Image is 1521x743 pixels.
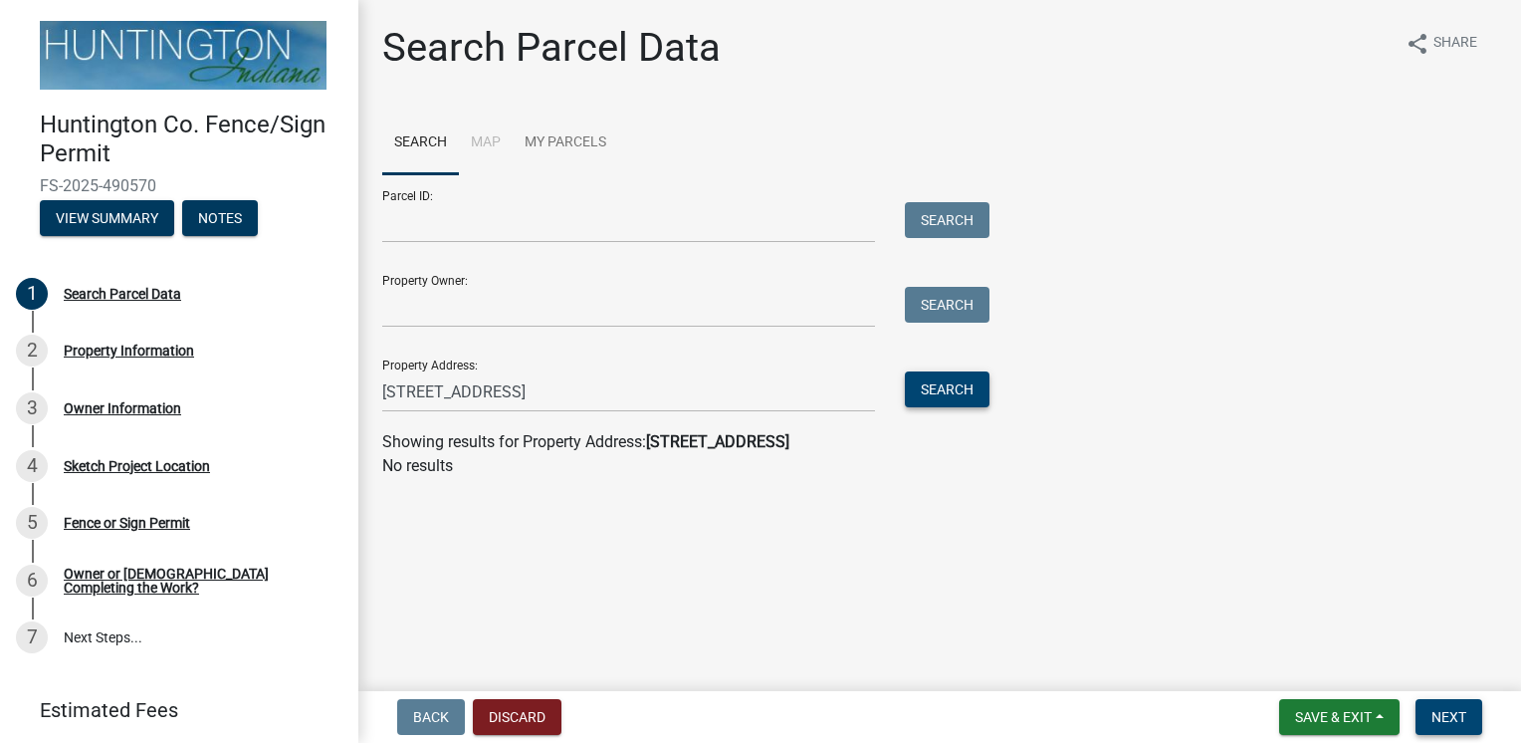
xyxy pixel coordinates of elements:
[1390,24,1493,63] button: shareShare
[16,507,48,539] div: 5
[413,709,449,725] span: Back
[182,200,258,236] button: Notes
[1295,709,1372,725] span: Save & Exit
[16,565,48,597] div: 6
[905,371,989,407] button: Search
[513,112,618,175] a: My Parcels
[382,112,459,175] a: Search
[397,699,465,735] button: Back
[1431,709,1466,725] span: Next
[1415,699,1482,735] button: Next
[64,287,181,301] div: Search Parcel Data
[40,111,342,168] h4: Huntington Co. Fence/Sign Permit
[64,459,210,473] div: Sketch Project Location
[40,211,174,227] wm-modal-confirm: Summary
[1406,32,1429,56] i: share
[64,516,190,530] div: Fence or Sign Permit
[382,24,721,72] h1: Search Parcel Data
[16,392,48,424] div: 3
[382,454,1497,478] p: No results
[64,344,194,358] div: Property Information
[473,699,561,735] button: Discard
[64,567,326,595] div: Owner or [DEMOGRAPHIC_DATA] Completing the Work?
[1279,699,1400,735] button: Save & Exit
[16,450,48,482] div: 4
[64,401,181,415] div: Owner Information
[40,21,326,90] img: Huntington County, Indiana
[646,432,789,451] strong: [STREET_ADDRESS]
[16,278,48,310] div: 1
[182,211,258,227] wm-modal-confirm: Notes
[16,335,48,367] div: 2
[40,200,174,236] button: View Summary
[16,621,48,653] div: 7
[1433,32,1477,56] span: Share
[16,690,326,730] a: Estimated Fees
[905,287,989,323] button: Search
[905,202,989,238] button: Search
[40,176,319,195] span: FS-2025-490570
[382,430,1497,454] div: Showing results for Property Address:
